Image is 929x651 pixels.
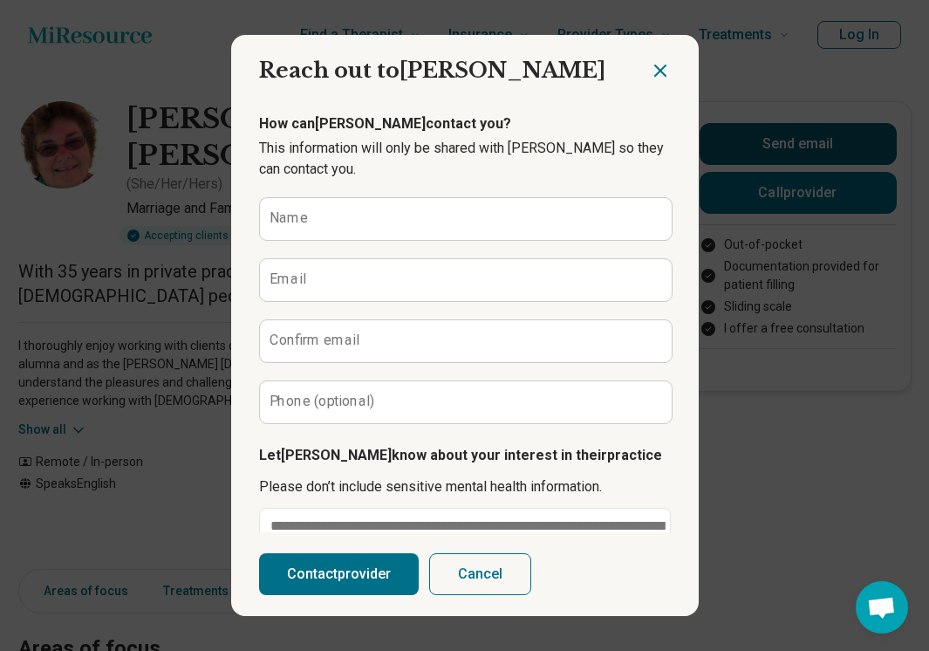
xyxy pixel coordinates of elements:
[259,113,671,134] p: How can [PERSON_NAME] contact you?
[270,272,306,286] label: Email
[270,333,359,347] label: Confirm email
[270,211,308,225] label: Name
[650,60,671,81] button: Close dialog
[259,476,671,497] p: Please don’t include sensitive mental health information.
[259,138,671,180] p: This information will only be shared with [PERSON_NAME] so they can contact you.
[270,394,375,408] label: Phone (optional)
[429,553,531,595] button: Cancel
[259,445,671,466] p: Let [PERSON_NAME] know about your interest in their practice
[259,58,605,83] span: Reach out to [PERSON_NAME]
[259,553,419,595] button: Contactprovider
